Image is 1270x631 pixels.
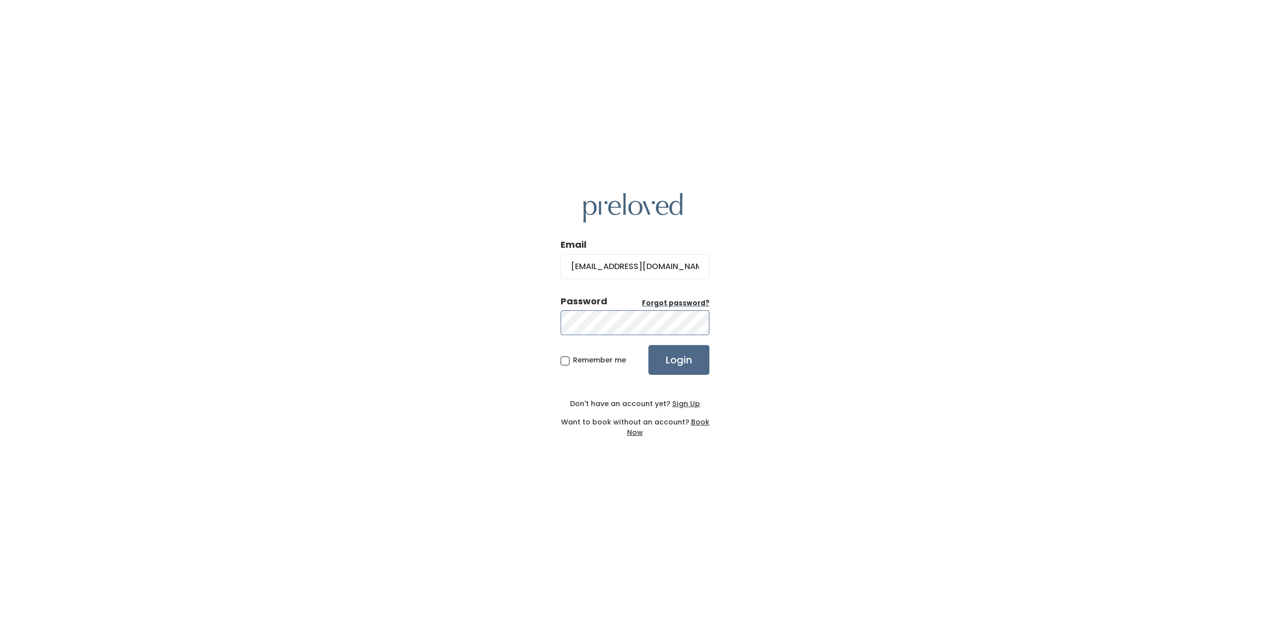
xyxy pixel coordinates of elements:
a: Forgot password? [642,298,709,308]
input: Login [648,345,709,375]
a: Sign Up [670,399,700,409]
div: Don't have an account yet? [561,399,709,409]
div: Password [561,295,607,308]
img: preloved logo [583,193,683,222]
span: Remember me [573,355,626,365]
u: Sign Up [672,399,700,409]
label: Email [561,238,586,251]
div: Want to book without an account? [561,409,709,438]
a: Book Now [627,417,709,437]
